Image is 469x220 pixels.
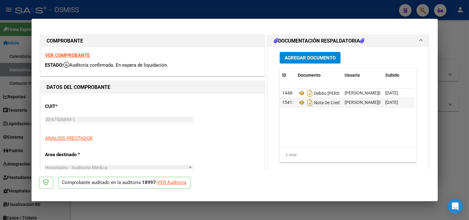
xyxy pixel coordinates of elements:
[280,69,295,82] datatable-header-cell: ID
[45,62,64,68] span: ESTADO:
[45,151,110,158] p: Area destinado *
[298,100,345,105] span: Nota De Credito
[282,100,297,105] span: 154126
[306,98,314,108] i: Descargar documento
[47,38,83,44] strong: COMPROBANTE
[267,47,429,177] div: DOCUMENTACIÓN RESPALDATORIA
[285,55,336,61] span: Agregar Documento
[58,177,191,189] p: Comprobante auditado en la auditoría: -
[306,88,314,98] i: Descargar documento
[280,52,341,64] button: Agregar Documento
[298,73,321,78] span: Documento
[45,103,110,110] p: CUIT
[47,84,111,90] strong: DATOS DEL COMPROBANTE
[282,73,286,78] span: ID
[385,73,399,78] span: Subido
[295,69,342,82] datatable-header-cell: Documento
[385,90,398,95] span: [DATE]
[448,199,463,214] div: Open Intercom Messenger
[383,69,414,82] datatable-header-cell: Subido
[342,69,383,82] datatable-header-cell: Usuario
[157,179,187,186] div: VER Auditoría
[345,73,360,78] span: Usuario
[298,91,361,96] span: Debito [PERSON_NAME]
[282,90,297,95] span: 144845
[142,180,156,185] strong: 18997
[267,35,429,47] mat-expansion-panel-header: DOCUMENTACIÓN RESPALDATORIA
[280,147,417,163] div: 2 total
[274,37,364,45] h1: DOCUMENTACIÓN RESPALDATORIA
[45,53,90,58] a: VER COMPROBANTE
[45,165,107,171] span: Hospitales - Auditoría Médica
[45,136,93,141] span: ANALISIS PRESTADOR
[64,62,168,68] span: Auditoría confirmada. En espera de liquidación.
[385,100,398,105] span: [DATE]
